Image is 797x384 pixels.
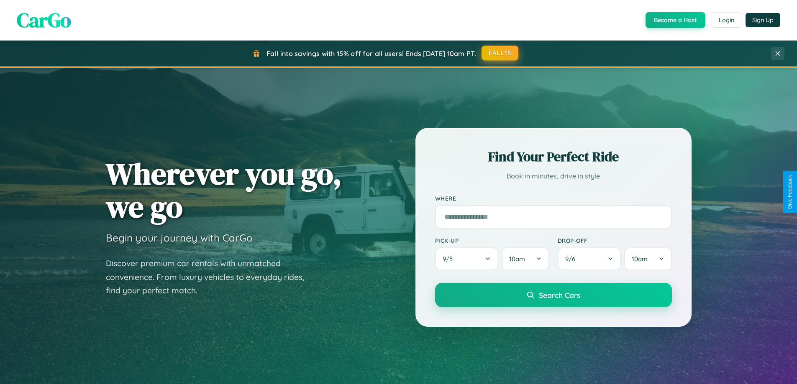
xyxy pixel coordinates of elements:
[632,255,648,263] span: 10am
[558,237,672,244] label: Drop-off
[435,283,672,307] button: Search Cars
[565,255,579,263] span: 9 / 6
[482,46,518,61] button: FALL15
[435,170,672,182] p: Book in minutes, drive in style
[443,255,457,263] span: 9 / 5
[17,6,71,34] span: CarGo
[624,247,671,270] button: 10am
[435,195,672,202] label: Where
[106,257,315,298] p: Discover premium car rentals with unmatched convenience. From luxury vehicles to everyday rides, ...
[787,175,793,209] div: Give Feedback
[746,13,780,27] button: Sign Up
[712,13,741,28] button: Login
[435,237,549,244] label: Pick-up
[106,231,253,244] h3: Begin your journey with CarGo
[509,255,525,263] span: 10am
[435,147,672,166] h2: Find Your Perfect Ride
[502,247,549,270] button: 10am
[646,12,705,28] button: Become a Host
[539,290,580,300] span: Search Cars
[106,157,342,223] h1: Wherever you go, we go
[435,247,499,270] button: 9/5
[267,49,476,58] span: Fall into savings with 15% off for all users! Ends [DATE] 10am PT.
[558,247,621,270] button: 9/6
